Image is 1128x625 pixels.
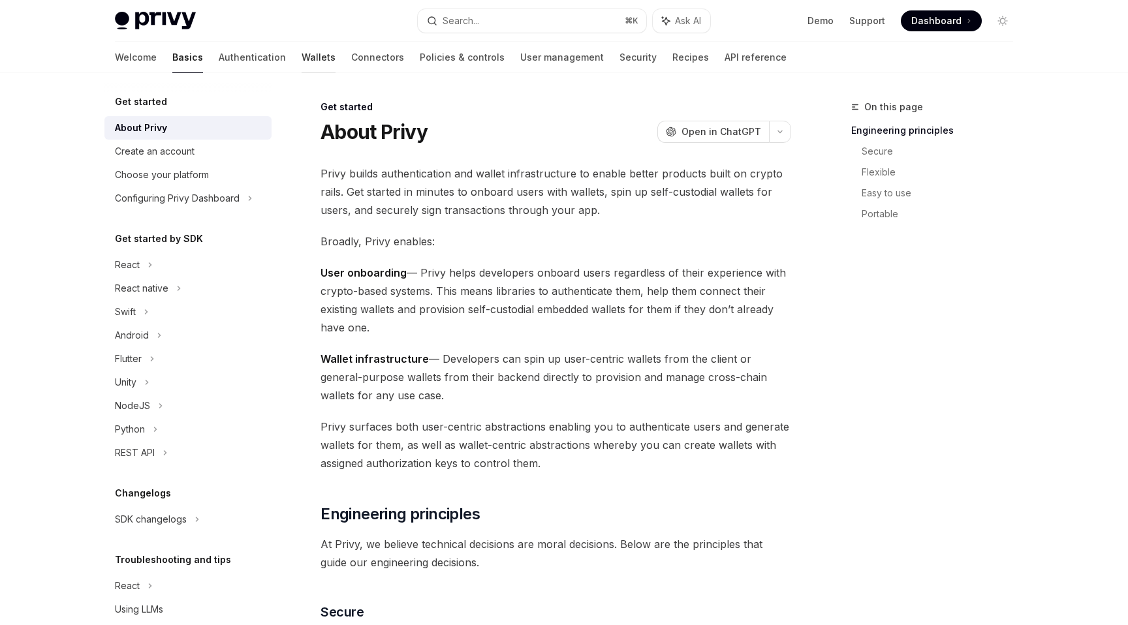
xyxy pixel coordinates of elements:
[321,352,429,365] strong: Wallet infrastructure
[911,14,962,27] span: Dashboard
[849,14,885,27] a: Support
[862,141,1024,162] a: Secure
[104,598,272,621] a: Using LLMs
[807,14,834,27] a: Demo
[625,16,638,26] span: ⌘ K
[619,42,657,73] a: Security
[115,281,168,296] div: React native
[115,351,142,367] div: Flutter
[321,603,364,621] span: Secure
[321,232,791,251] span: Broadly, Privy enables:
[657,121,769,143] button: Open in ChatGPT
[302,42,336,73] a: Wallets
[992,10,1013,31] button: Toggle dark mode
[115,511,187,527] div: SDK changelogs
[862,183,1024,204] a: Easy to use
[172,42,203,73] a: Basics
[115,552,231,568] h5: Troubleshooting and tips
[901,10,982,31] a: Dashboard
[321,350,791,404] span: — Developers can spin up user-centric wallets from the client or general-purpose wallets from the...
[672,42,709,73] a: Recipes
[115,42,157,73] a: Welcome
[115,94,167,110] h5: Get started
[219,42,286,73] a: Authentication
[115,374,136,390] div: Unity
[104,163,272,187] a: Choose your platform
[418,9,646,33] button: Search...⌘K
[864,99,923,115] span: On this page
[115,421,145,437] div: Python
[115,231,203,247] h5: Get started by SDK
[321,535,791,572] span: At Privy, we believe technical decisions are moral decisions. Below are the principles that guide...
[115,602,163,617] div: Using LLMs
[321,100,791,114] div: Get started
[653,9,710,33] button: Ask AI
[443,13,479,29] div: Search...
[321,504,480,525] span: Engineering principles
[351,42,404,73] a: Connectors
[115,191,240,206] div: Configuring Privy Dashboard
[104,116,272,140] a: About Privy
[681,125,761,138] span: Open in ChatGPT
[115,445,155,461] div: REST API
[115,328,149,343] div: Android
[115,167,209,183] div: Choose your platform
[115,398,150,414] div: NodeJS
[851,120,1024,141] a: Engineering principles
[862,162,1024,183] a: Flexible
[115,304,136,320] div: Swift
[321,266,407,279] strong: User onboarding
[115,578,140,594] div: React
[115,485,171,501] h5: Changelogs
[675,14,701,27] span: Ask AI
[321,418,791,472] span: Privy surfaces both user-centric abstractions enabling you to authenticate users and generate wal...
[420,42,505,73] a: Policies & controls
[862,204,1024,224] a: Portable
[115,257,140,273] div: React
[321,264,791,337] span: — Privy helps developers onboard users regardless of their experience with crypto-based systems. ...
[725,42,787,73] a: API reference
[115,120,167,136] div: About Privy
[115,12,196,30] img: light logo
[520,42,604,73] a: User management
[321,164,791,219] span: Privy builds authentication and wallet infrastructure to enable better products built on crypto r...
[104,140,272,163] a: Create an account
[321,120,428,144] h1: About Privy
[115,144,195,159] div: Create an account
